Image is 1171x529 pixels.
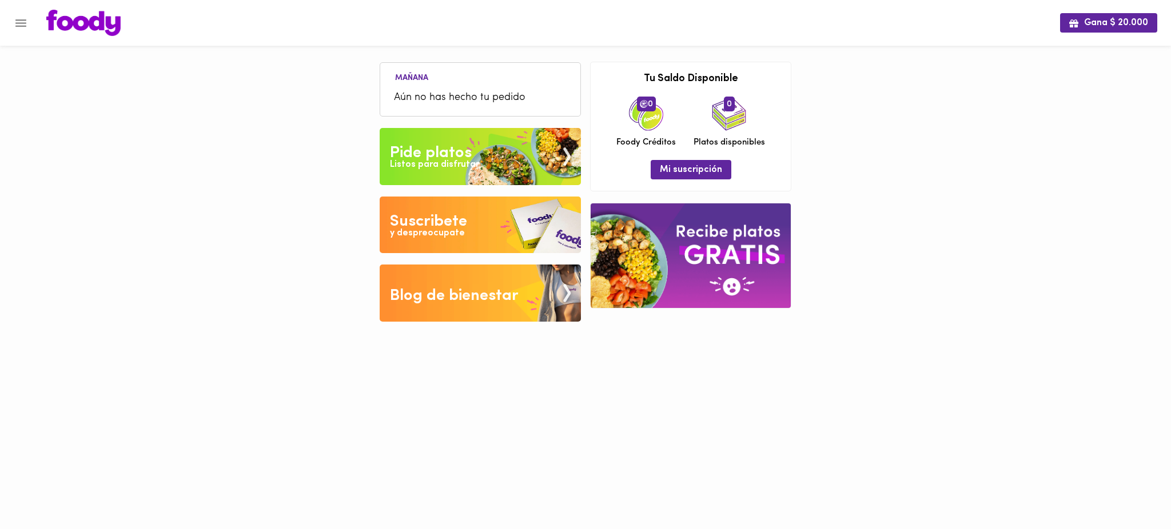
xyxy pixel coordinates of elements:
h3: Tu Saldo Disponible [599,74,782,85]
span: Foody Créditos [616,137,676,149]
div: Pide platos [390,142,472,165]
img: Pide un Platos [380,128,581,185]
button: Menu [7,9,35,37]
img: credits-package.png [629,97,663,131]
span: 0 [724,97,735,111]
img: foody-creditos.png [640,100,648,108]
span: Platos disponibles [694,137,765,149]
li: Mañana [386,71,437,82]
iframe: Messagebird Livechat Widget [1105,463,1160,518]
div: Suscribete [390,210,467,233]
img: referral-banner.png [591,203,791,308]
img: Disfruta bajar de peso [380,197,581,254]
div: Blog de bienestar [390,284,519,307]
img: logo.png [46,10,121,36]
span: Mi suscripción [660,165,722,175]
span: 0 [637,97,656,111]
img: Blog de bienestar [380,264,581,322]
button: Mi suscripción [651,160,731,179]
span: Aún no has hecho tu pedido [394,90,567,106]
button: Gana $ 20.000 [1060,13,1157,32]
img: icon_dishes.png [712,97,746,131]
div: Listos para disfrutar [390,158,479,171]
span: Gana $ 20.000 [1069,18,1148,29]
div: y despreocupate [390,227,465,240]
